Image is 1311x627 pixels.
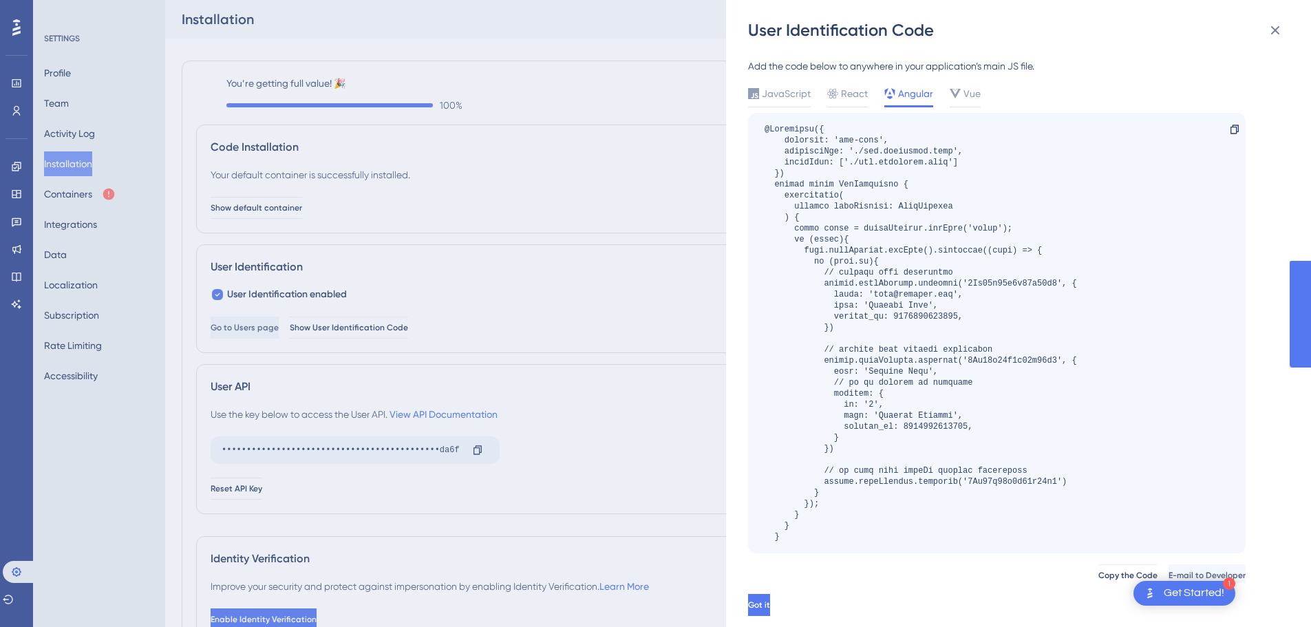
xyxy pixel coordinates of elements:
span: Angular [898,85,933,102]
iframe: UserGuiding AI Assistant Launcher [1253,573,1294,614]
span: Copy the Code [1098,570,1158,581]
div: Open Get Started! checklist, remaining modules: 1 [1133,581,1235,606]
div: 1 [1223,577,1235,590]
span: E-mail to Developer [1169,570,1246,581]
span: Got it [748,599,770,610]
button: Got it [748,594,770,616]
div: @Loremipsu({ dolorsit: 'ame-cons', adipisciNge: './sed.doeiusmod.temp', incidIdun: ['./utl.etdolo... [765,124,1077,542]
button: Copy the Code [1098,564,1158,586]
span: JavaScript [762,85,811,102]
span: React [841,85,868,102]
div: User Identification Code [748,19,1292,41]
span: Vue [963,85,981,102]
div: Get Started! [1164,586,1224,601]
img: launcher-image-alternative-text [1142,585,1158,602]
button: E-mail to Developer [1169,564,1246,586]
div: Add the code below to anywhere in your application’s main JS file. [748,58,1246,74]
